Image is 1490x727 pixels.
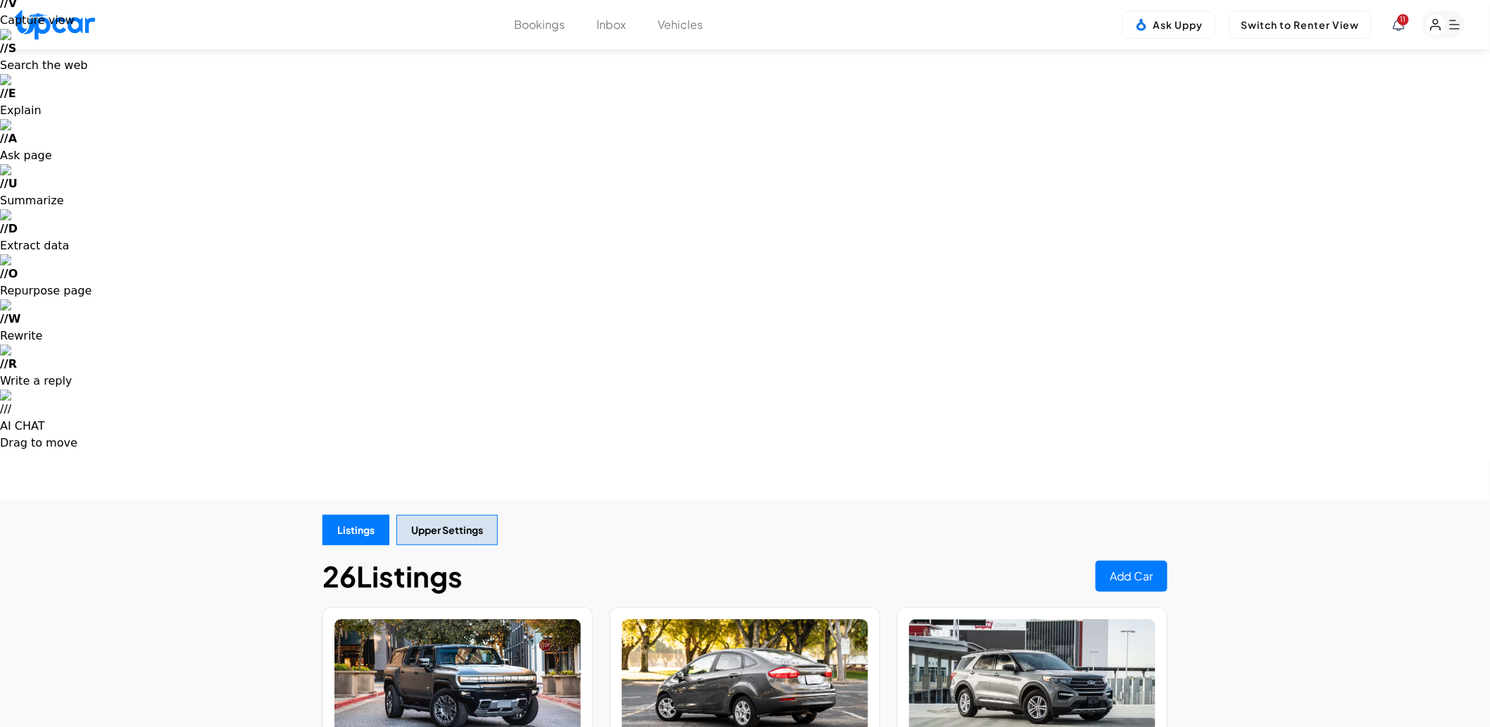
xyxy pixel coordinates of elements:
[1096,561,1167,592] button: Add Car
[323,515,389,545] button: Listings
[323,559,463,593] h1: 26 Listings
[396,515,498,545] button: Upper Settings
